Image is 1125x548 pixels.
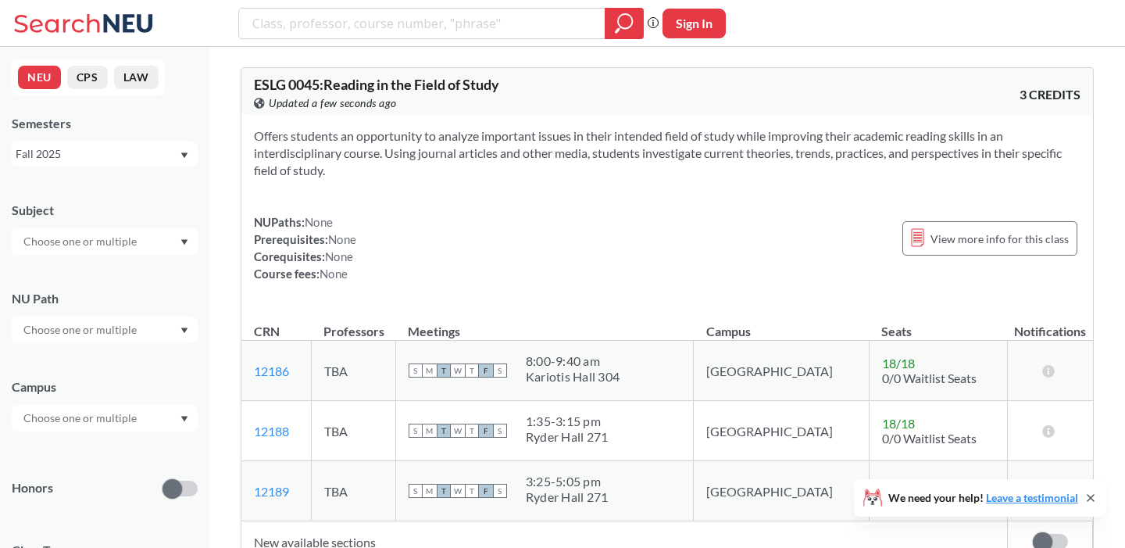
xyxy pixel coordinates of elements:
[12,141,198,167] div: Fall 2025Dropdown arrow
[465,364,479,378] span: T
[479,484,493,498] span: F
[437,364,451,378] span: T
[12,317,198,343] div: Dropdown arrow
[694,461,870,521] td: [GEOGRAPHIC_DATA]
[526,429,609,445] div: Ryder Hall 271
[18,66,61,89] button: NEU
[882,476,915,491] span: 18 / 18
[1008,307,1093,341] th: Notifications
[882,416,915,431] span: 18 / 18
[888,492,1078,503] span: We need your help!
[12,290,198,307] div: NU Path
[930,229,1069,249] span: View more info for this class
[254,76,499,93] span: ESLG 0045 : Reading in the Field of Study
[465,484,479,498] span: T
[694,341,870,401] td: [GEOGRAPHIC_DATA]
[67,66,108,89] button: CPS
[311,401,395,461] td: TBA
[16,321,147,339] input: Choose one or multiple
[423,484,437,498] span: M
[605,8,644,39] div: magnifying glass
[254,127,1080,179] section: Offers students an opportunity to analyze important issues in their intended field of study while...
[12,202,198,219] div: Subject
[251,10,594,37] input: Class, professor, course number, "phrase"
[662,9,726,38] button: Sign In
[526,489,609,505] div: Ryder Hall 271
[451,364,465,378] span: W
[328,232,356,246] span: None
[269,95,397,112] span: Updated a few seconds ago
[882,371,977,385] span: 0/0 Waitlist Seats
[451,424,465,438] span: W
[526,369,620,385] div: Kariotis Hall 304
[694,401,870,461] td: [GEOGRAPHIC_DATA]
[12,378,198,396] div: Campus
[180,239,188,245] svg: Dropdown arrow
[882,356,915,371] span: 18 / 18
[526,414,609,429] div: 1:35 - 3:15 pm
[254,323,280,340] div: CRN
[615,13,634,34] svg: magnifying glass
[320,267,348,281] span: None
[423,364,437,378] span: M
[493,424,507,438] span: S
[882,431,977,446] span: 0/0 Waitlist Seats
[12,115,198,132] div: Semesters
[180,152,188,159] svg: Dropdown arrow
[869,307,1007,341] th: Seats
[465,424,479,438] span: T
[395,307,693,341] th: Meetings
[423,424,437,438] span: M
[254,364,289,378] a: 12186
[1020,86,1080,103] span: 3 CREDITS
[479,424,493,438] span: F
[16,145,179,163] div: Fall 2025
[305,215,333,229] span: None
[986,491,1078,504] a: Leave a testimonial
[409,484,423,498] span: S
[16,232,147,251] input: Choose one or multiple
[254,213,356,282] div: NUPaths: Prerequisites: Corequisites: Course fees:
[254,424,289,439] a: 12188
[479,364,493,378] span: F
[16,409,147,428] input: Choose one or multiple
[451,484,465,498] span: W
[325,249,353,263] span: None
[180,416,188,422] svg: Dropdown arrow
[409,364,423,378] span: S
[311,461,395,521] td: TBA
[493,364,507,378] span: S
[526,353,620,369] div: 8:00 - 9:40 am
[311,307,395,341] th: Professors
[12,479,53,497] p: Honors
[493,484,507,498] span: S
[12,228,198,255] div: Dropdown arrow
[180,328,188,334] svg: Dropdown arrow
[694,307,870,341] th: Campus
[437,424,451,438] span: T
[409,424,423,438] span: S
[526,474,609,489] div: 3:25 - 5:05 pm
[311,341,395,401] td: TBA
[437,484,451,498] span: T
[254,484,289,499] a: 12189
[12,405,198,432] div: Dropdown arrow
[114,66,159,89] button: LAW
